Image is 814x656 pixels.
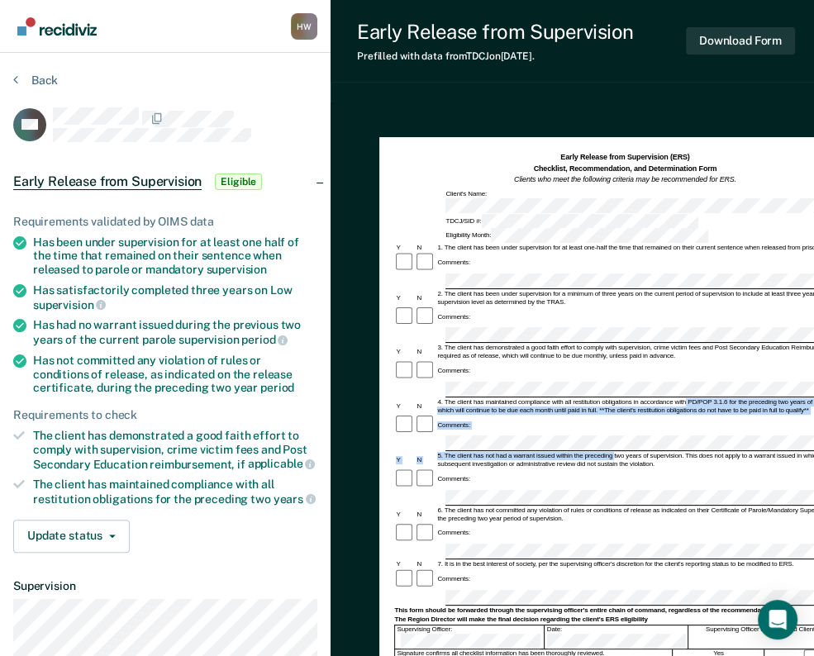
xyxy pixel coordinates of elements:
div: Comments: [436,259,471,267]
div: Open Intercom Messenger [758,600,797,639]
div: Y [394,294,415,302]
div: TDCJ/SID #: [444,214,699,229]
div: N [415,511,436,519]
strong: Early Release from Supervision (ERS) [560,153,689,161]
div: Requirements validated by OIMS data [13,215,317,229]
div: Comments: [436,475,471,483]
span: applicable [248,457,315,470]
div: Has had no warrant issued during the previous two years of the current parole supervision [33,318,317,346]
button: Update status [13,520,130,553]
div: Eligibility Month: [444,228,709,243]
button: Download Form [686,27,795,55]
div: N [415,402,436,411]
div: Prefilled with data from TDCJ on [DATE] . [357,50,634,62]
div: N [415,348,436,356]
dt: Supervision [13,579,317,593]
div: H W [291,13,317,40]
strong: Checklist, Recommendation, and Determination Form [534,164,717,173]
div: Comments: [436,313,471,321]
span: supervision [33,298,106,311]
div: The client has demonstrated a good faith effort to comply with supervision, crime victim fees and... [33,429,317,471]
div: The client has maintained compliance with all restitution obligations for the preceding two [33,478,317,506]
img: Recidiviz [17,17,97,36]
div: Comments: [436,421,471,430]
div: Comments: [436,575,471,583]
div: Comments: [436,529,471,537]
div: N [415,244,436,252]
div: Y [394,511,415,519]
span: Early Release from Supervision [13,174,202,190]
div: Has not committed any violation of rules or conditions of release, as indicated on the release ce... [33,354,317,395]
div: Early Release from Supervision [357,20,634,44]
div: Y [394,348,415,356]
div: Y [394,402,415,411]
div: N [415,294,436,302]
div: Y [394,560,415,568]
div: Has been under supervision for at least one half of the time that remained on their sentence when... [33,235,317,277]
span: period [241,333,288,346]
div: Y [394,244,415,252]
div: Requirements to check [13,408,317,422]
div: Comments: [436,367,471,375]
em: Clients who meet the following criteria may be recommended for ERS. [514,175,736,183]
button: Profile dropdown button [291,13,317,40]
span: Eligible [215,174,262,190]
span: period [260,381,294,394]
div: N [415,456,436,464]
div: Y [394,456,415,464]
div: Has satisfactorily completed three years on Low [33,283,317,311]
span: years [274,492,316,506]
span: supervision [207,263,267,276]
div: N [415,560,436,568]
div: Date: [545,625,689,649]
div: Supervising Officer: [395,625,544,649]
button: Back [13,73,58,88]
